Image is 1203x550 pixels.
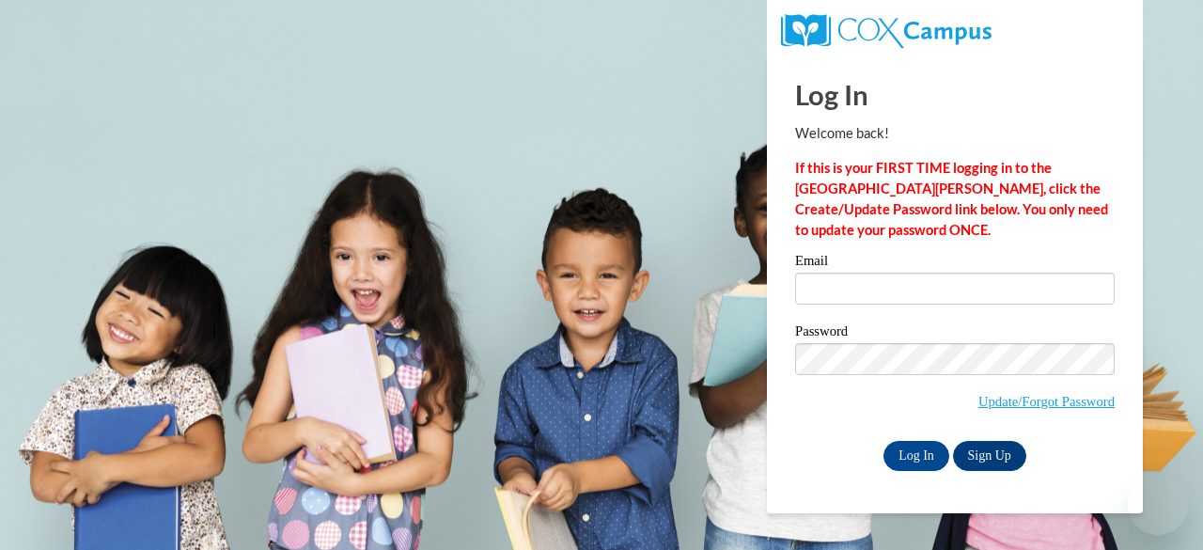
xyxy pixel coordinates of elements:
[953,441,1026,471] a: Sign Up
[795,123,1115,144] p: Welcome back!
[795,324,1115,343] label: Password
[978,394,1115,409] a: Update/Forgot Password
[795,254,1115,273] label: Email
[781,14,992,48] img: COX Campus
[1128,475,1188,535] iframe: Button to launch messaging window
[883,441,949,471] input: Log In
[795,160,1108,238] strong: If this is your FIRST TIME logging in to the [GEOGRAPHIC_DATA][PERSON_NAME], click the Create/Upd...
[795,75,1115,114] h1: Log In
